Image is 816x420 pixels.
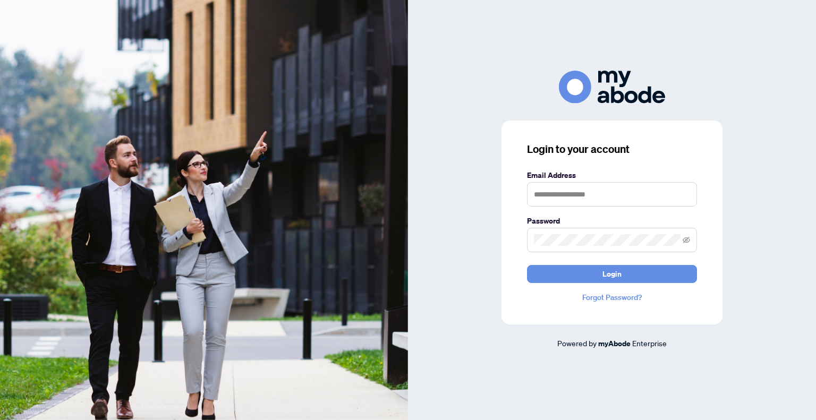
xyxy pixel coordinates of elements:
span: Powered by [557,338,597,348]
span: eye-invisible [683,236,690,244]
span: Enterprise [632,338,667,348]
a: myAbode [598,338,631,349]
label: Email Address [527,169,697,181]
a: Forgot Password? [527,292,697,303]
img: ma-logo [559,71,665,103]
button: Login [527,265,697,283]
span: Login [602,265,622,282]
h3: Login to your account [527,142,697,157]
label: Password [527,215,697,227]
